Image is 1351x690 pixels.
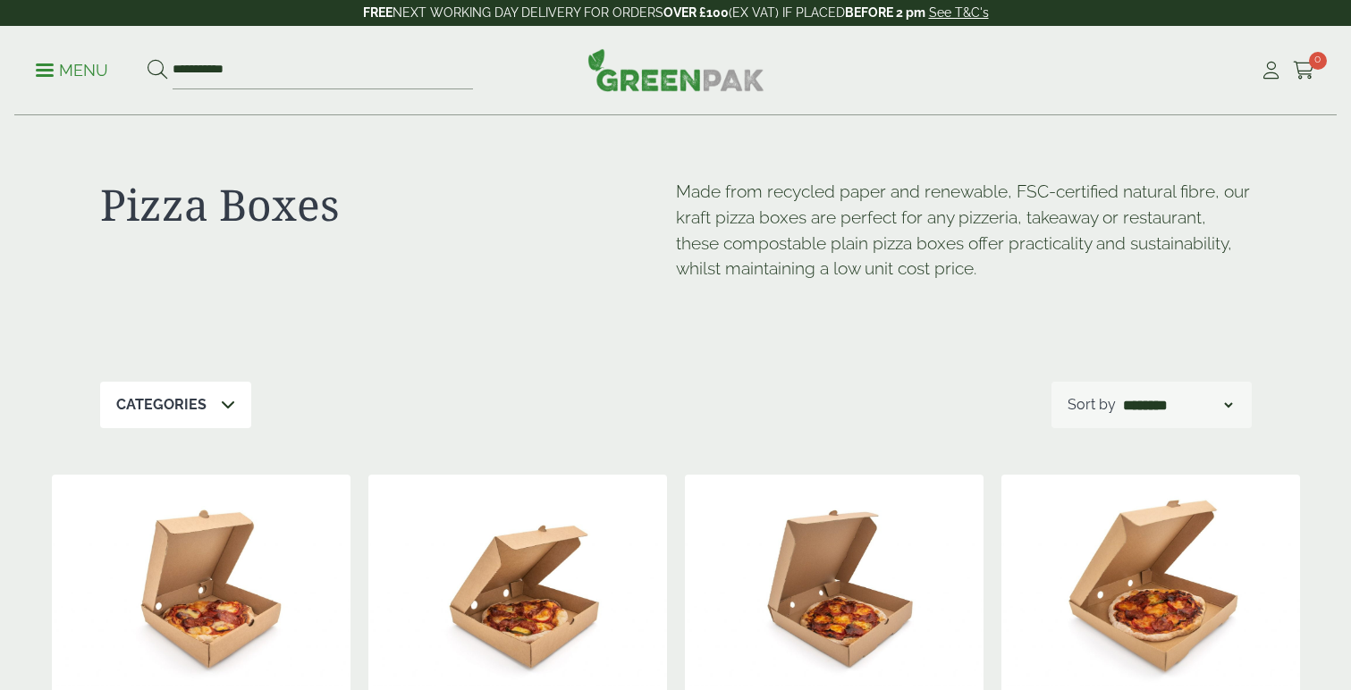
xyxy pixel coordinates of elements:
img: GreenPak Supplies [587,48,764,91]
strong: OVER £100 [663,5,729,20]
a: 0 [1293,57,1315,84]
a: Menu [36,60,108,78]
i: Cart [1293,62,1315,80]
strong: FREE [363,5,393,20]
select: Shop order [1119,394,1236,416]
p: Categories [116,394,207,416]
p: Sort by [1068,394,1116,416]
p: Menu [36,60,108,81]
span: 0 [1309,52,1327,70]
p: Made from recycled paper and renewable, FSC-certified natural fibre, o [676,179,1252,282]
strong: BEFORE 2 pm [845,5,925,20]
h1: Pizza Boxes [100,179,676,231]
i: My Account [1260,62,1282,80]
a: See T&C's [929,5,989,20]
